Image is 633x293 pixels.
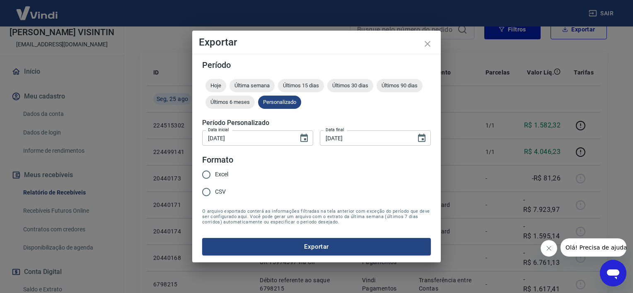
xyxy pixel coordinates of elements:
iframe: Mensagem da empresa [561,238,626,257]
input: DD/MM/YYYY [320,130,410,146]
div: Personalizado [258,96,301,109]
h5: Período Personalizado [202,119,431,127]
button: Choose date, selected date is 25 de ago de 2025 [413,130,430,146]
h4: Exportar [199,37,434,47]
span: Últimos 90 dias [377,82,423,89]
label: Data final [326,127,344,133]
iframe: Fechar mensagem [541,240,557,257]
span: Últimos 15 dias [278,82,324,89]
div: Últimos 6 meses [205,96,255,109]
div: Últimos 30 dias [327,79,373,92]
span: O arquivo exportado conterá as informações filtradas na tela anterior com exceção do período que ... [202,209,431,225]
div: Últimos 90 dias [377,79,423,92]
div: Hoje [205,79,226,92]
iframe: Botão para abrir a janela de mensagens [600,260,626,286]
input: DD/MM/YYYY [202,130,292,146]
button: close [418,34,437,54]
button: Exportar [202,238,431,255]
h5: Período [202,61,431,69]
span: Última semana [230,82,275,89]
span: CSV [215,187,226,196]
legend: Formato [202,154,233,166]
div: Últimos 15 dias [278,79,324,92]
div: Última semana [230,79,275,92]
button: Choose date, selected date is 22 de ago de 2025 [296,130,312,146]
span: Últimos 30 dias [327,82,373,89]
label: Data inicial [208,127,229,133]
span: Personalizado [258,99,301,105]
span: Últimos 6 meses [205,99,255,105]
span: Hoje [205,82,226,89]
span: Excel [215,170,228,179]
span: Olá! Precisa de ajuda? [5,6,70,12]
